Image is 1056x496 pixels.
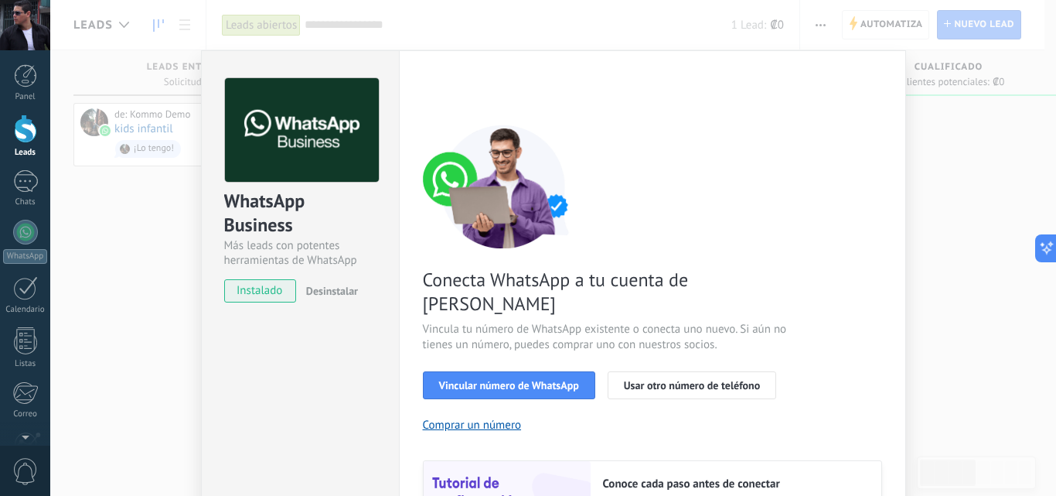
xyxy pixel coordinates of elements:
[608,371,776,399] button: Usar otro número de teléfono
[3,148,48,158] div: Leads
[603,477,866,491] h2: Conoce cada paso antes de conectar
[224,238,376,268] div: Más leads con potentes herramientas de WhatsApp
[423,268,791,316] span: Conecta WhatsApp a tu cuenta de [PERSON_NAME]
[224,189,376,238] div: WhatsApp Business
[423,322,791,353] span: Vincula tu número de WhatsApp existente o conecta uno nuevo. Si aún no tienes un número, puedes c...
[300,279,358,303] button: Desinstalar
[3,409,48,419] div: Correo
[3,197,48,207] div: Chats
[225,279,295,303] span: instalado
[3,249,47,264] div: WhatsApp
[439,380,579,391] span: Vincular número de WhatsApp
[225,78,379,183] img: logo_main.png
[3,359,48,369] div: Listas
[306,284,358,298] span: Desinstalar
[423,418,522,433] button: Comprar un número
[3,305,48,315] div: Calendario
[423,371,595,399] button: Vincular número de WhatsApp
[624,380,760,391] span: Usar otro número de teléfono
[423,125,585,248] img: connect number
[3,92,48,102] div: Panel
